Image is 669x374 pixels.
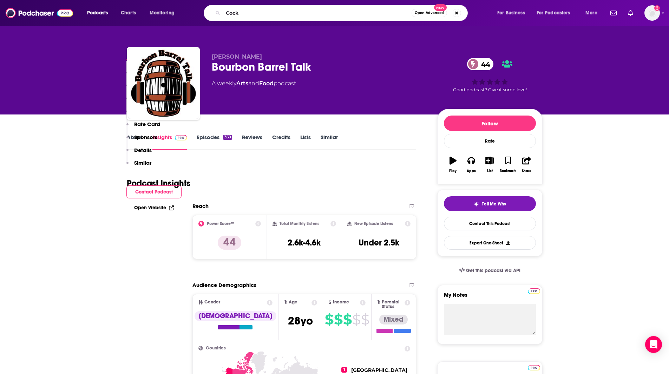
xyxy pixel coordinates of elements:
[126,185,182,198] button: Contact Podcast
[321,134,338,150] a: Similar
[500,169,516,173] div: Bookmark
[134,134,157,140] p: Sponsors
[354,221,393,226] h2: New Episode Listens
[87,8,108,18] span: Podcasts
[492,7,534,19] button: open menu
[537,8,570,18] span: For Podcasters
[361,314,369,325] span: $
[412,9,447,17] button: Open AdvancedNew
[195,311,276,321] div: [DEMOGRAPHIC_DATA]
[6,6,73,20] img: Podchaser - Follow, Share and Rate Podcasts
[126,159,151,172] button: Similar
[333,300,349,304] span: Income
[210,5,474,21] div: Search podcasts, credits, & more...
[206,346,226,350] span: Countries
[474,58,494,70] span: 44
[248,80,259,87] span: and
[134,147,152,153] p: Details
[343,314,352,325] span: $
[645,336,662,353] div: Open Intercom Messenger
[522,169,531,173] div: Share
[334,314,342,325] span: $
[625,7,636,19] a: Show notifications dropdown
[480,152,499,177] button: List
[204,300,220,304] span: Gender
[444,152,462,177] button: Play
[497,8,525,18] span: For Business
[289,300,297,304] span: Age
[207,221,234,226] h2: Power Score™
[352,314,360,325] span: $
[134,159,151,166] p: Similar
[288,237,321,248] h3: 2.6k-4.6k
[223,7,412,19] input: Search podcasts, credits, & more...
[528,365,540,370] img: Podchaser Pro
[126,134,157,147] button: Sponsors
[585,8,597,18] span: More
[644,5,660,21] img: User Profile
[325,314,333,325] span: $
[528,364,540,370] a: Pro website
[341,367,347,373] span: 1
[197,134,232,150] a: Episodes360
[121,8,136,18] span: Charts
[223,135,232,140] div: 360
[434,4,447,11] span: New
[467,58,494,70] a: 44
[359,237,399,248] h3: Under 2.5k
[300,134,311,150] a: Lists
[444,236,536,250] button: Export One-Sheet
[581,7,606,19] button: open menu
[644,5,660,21] button: Show profile menu
[242,134,262,150] a: Reviews
[351,367,407,373] span: [GEOGRAPHIC_DATA]
[415,11,444,15] span: Open Advanced
[499,152,517,177] button: Bookmark
[382,300,404,309] span: Parental Status
[128,48,198,119] img: Bourbon Barrel Talk
[482,201,506,207] span: Tell Me Why
[466,268,520,274] span: Get this podcast via API
[453,262,526,279] a: Get this podcast via API
[532,7,581,19] button: open menu
[528,288,540,294] img: Podchaser Pro
[453,87,527,92] span: Good podcast? Give it some love!
[145,7,184,19] button: open menu
[82,7,117,19] button: open menu
[473,201,479,207] img: tell me why sparkle
[654,5,660,11] svg: Add a profile image
[462,152,480,177] button: Apps
[272,134,290,150] a: Credits
[212,53,262,60] span: [PERSON_NAME]
[192,282,256,288] h2: Audience Demographics
[116,7,140,19] a: Charts
[134,205,174,211] a: Open Website
[437,53,543,97] div: 44Good podcast? Give it some love!
[449,169,457,173] div: Play
[212,79,296,88] div: A weekly podcast
[467,169,476,173] div: Apps
[218,236,241,250] p: 44
[288,314,313,328] span: 28 yo
[444,217,536,230] a: Contact This Podcast
[444,196,536,211] button: tell me why sparkleTell Me Why
[236,80,248,87] a: Arts
[379,315,408,324] div: Mixed
[608,7,619,19] a: Show notifications dropdown
[487,169,493,173] div: List
[192,203,209,209] h2: Reach
[259,80,274,87] a: Food
[126,147,152,160] button: Details
[150,8,175,18] span: Monitoring
[444,291,536,304] label: My Notes
[444,134,536,148] div: Rate
[444,116,536,131] button: Follow
[528,287,540,294] a: Pro website
[517,152,536,177] button: Share
[280,221,319,226] h2: Total Monthly Listens
[644,5,660,21] span: Logged in as AtriaBooks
